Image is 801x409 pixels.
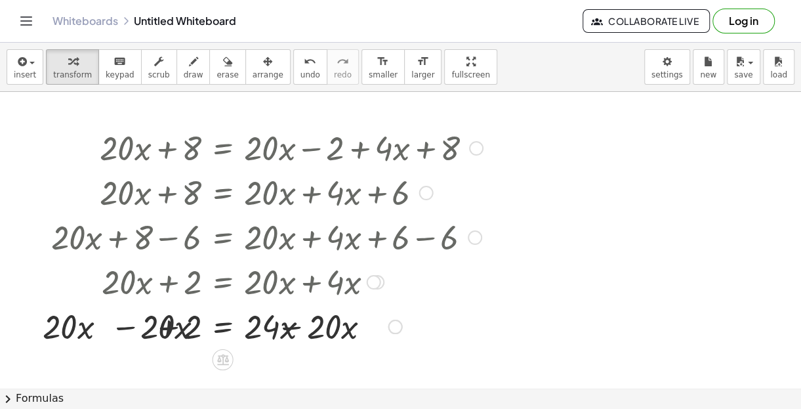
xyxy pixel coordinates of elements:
button: scrub [141,49,177,85]
button: undoundo [293,49,327,85]
span: arrange [253,70,283,79]
button: Log in [712,9,775,33]
button: arrange [245,49,291,85]
button: redoredo [327,49,359,85]
i: redo [337,54,349,70]
div: Apply the same math to both sides of the equation [213,349,234,370]
button: insert [7,49,43,85]
span: scrub [148,70,170,79]
i: undo [304,54,316,70]
button: draw [176,49,211,85]
span: smaller [369,70,398,79]
span: undo [300,70,320,79]
button: Collaborate Live [583,9,710,33]
span: Collaborate Live [594,15,699,27]
i: keyboard [113,54,126,70]
span: erase [216,70,238,79]
span: redo [334,70,352,79]
span: transform [53,70,92,79]
a: Whiteboards [52,14,118,28]
span: draw [184,70,203,79]
button: new [693,49,724,85]
span: insert [14,70,36,79]
button: keyboardkeypad [98,49,142,85]
span: larger [411,70,434,79]
button: erase [209,49,245,85]
button: settings [644,49,690,85]
button: fullscreen [444,49,497,85]
span: settings [651,70,683,79]
span: save [734,70,752,79]
i: format_size [417,54,429,70]
button: format_sizesmaller [361,49,405,85]
button: load [763,49,794,85]
span: load [770,70,787,79]
button: transform [46,49,99,85]
i: format_size [377,54,389,70]
span: new [700,70,716,79]
span: keypad [106,70,134,79]
button: Toggle navigation [16,11,37,32]
span: fullscreen [451,70,489,79]
button: save [727,49,760,85]
button: format_sizelarger [404,49,442,85]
